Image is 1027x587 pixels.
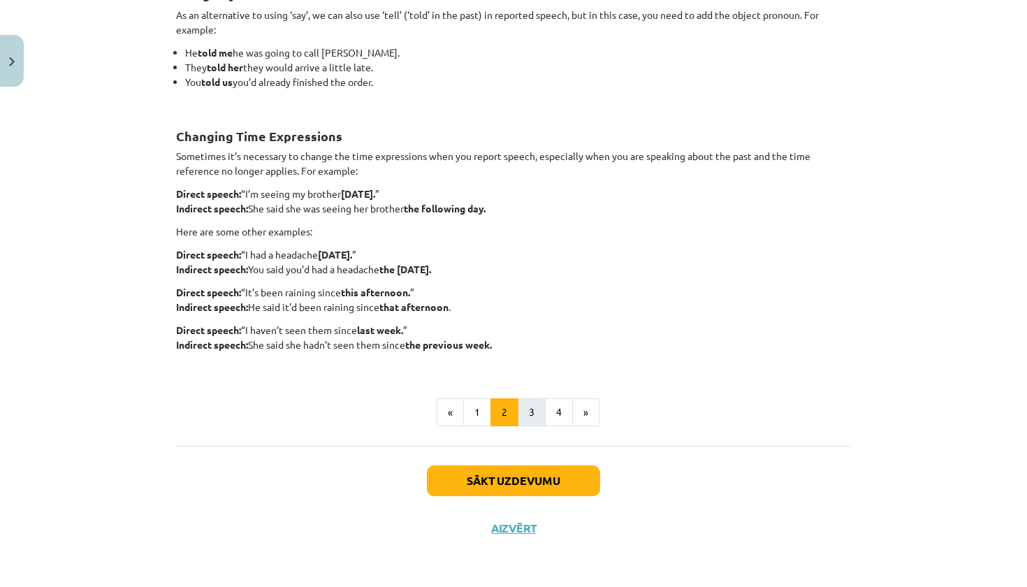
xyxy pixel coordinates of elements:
button: 4 [545,398,573,426]
strong: [DATE]. [318,248,352,261]
button: 1 [463,398,491,426]
strong: that afternoon [379,300,449,313]
button: 3 [518,398,546,426]
strong: Indirect speech: [176,263,248,275]
li: They they would arrive a little late. [185,60,851,75]
button: Sākt uzdevumu [427,465,600,496]
p: “I haven’t seen them since ” She said she hadn’t seen them since [176,323,851,367]
p: Here are some other examples: [176,224,851,239]
strong: this afternoon. [341,286,410,298]
button: » [572,398,599,426]
nav: Page navigation example [176,398,851,426]
strong: told me [198,46,233,59]
button: Aizvērt [487,521,540,535]
p: As an alternative to using ‘say’, we can also use ‘tell’ (‘told’ in the past) in reported speech,... [176,8,851,37]
p: “I’m seeing my brother ” She said she was seeing her brother [176,187,851,216]
li: You you’d already finished the order. [185,75,851,104]
strong: Indirect speech: [176,338,248,351]
p: “It’s been raining since ” He said it’d been raining since . [176,285,851,314]
strong: [DATE]. [341,187,375,200]
strong: the following day. [404,202,486,215]
button: « [437,398,464,426]
strong: told us [201,75,233,88]
strong: Direct speech: [176,187,241,200]
p: “I had a headache ” You said you’d had a headache [176,247,851,277]
strong: told her [207,61,243,73]
strong: Changing Time Expressions [176,128,342,144]
li: He he was going to call [PERSON_NAME]. [185,45,851,60]
strong: Indirect speech: [176,300,248,313]
strong: Direct speech: [176,248,241,261]
button: 2 [490,398,518,426]
strong: Direct speech: [176,324,241,336]
strong: last week. [357,324,403,336]
strong: Indirect speech: [176,202,248,215]
strong: Direct speech: [176,286,241,298]
img: icon-close-lesson-0947bae3869378f0d4975bcd49f059093ad1ed9edebbc8119c70593378902aed.svg [9,57,15,66]
strong: the [DATE]. [379,263,431,275]
strong: the previous week. [405,338,492,351]
p: Sometimes it’s necessary to change the time expressions when you report speech, especially when y... [176,149,851,178]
